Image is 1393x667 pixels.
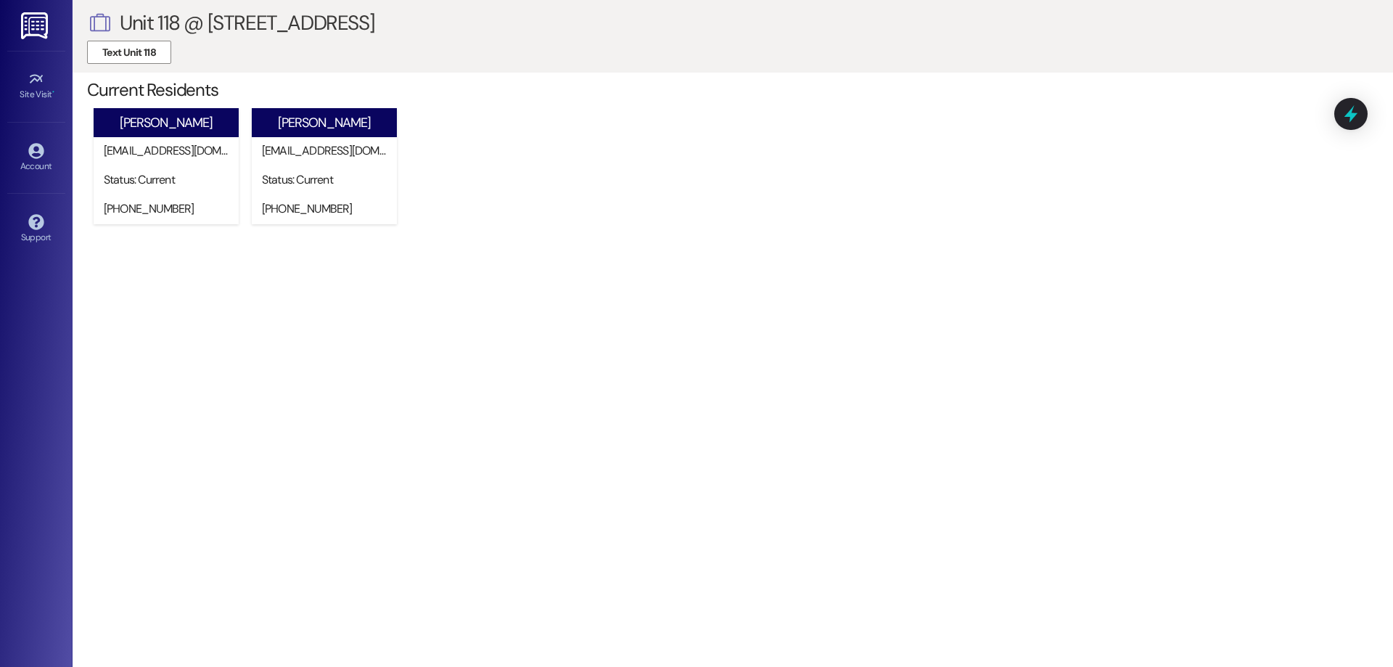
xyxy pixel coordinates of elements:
[102,45,156,60] span: Text Unit 118
[7,210,65,249] a: Support
[7,67,65,106] a: Site Visit •
[278,115,371,131] div: [PERSON_NAME]
[104,201,235,216] div: [PHONE_NUMBER]
[104,172,235,187] div: Status: Current
[7,139,65,178] a: Account
[262,201,393,216] div: [PHONE_NUMBER]
[262,143,393,158] div: [EMAIL_ADDRESS][DOMAIN_NAME]
[104,143,235,158] div: [EMAIL_ADDRESS][DOMAIN_NAME]
[87,9,112,38] i: 
[120,15,374,30] div: Unit 118 @ [STREET_ADDRESS]
[87,82,1393,97] div: Current Residents
[21,12,51,39] img: ResiDesk Logo
[52,87,54,97] span: •
[87,41,171,64] button: Text Unit 118
[120,115,213,131] div: [PERSON_NAME]
[262,172,393,187] div: Status: Current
